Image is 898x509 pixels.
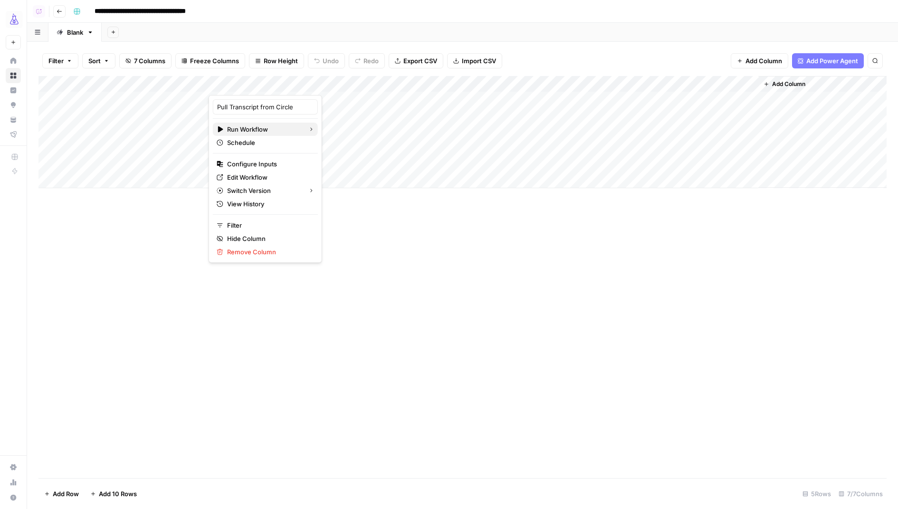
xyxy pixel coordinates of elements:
[6,11,23,28] img: AirOps Growth Logo
[799,486,835,501] div: 5 Rows
[249,53,304,68] button: Row Height
[227,138,310,147] span: Schedule
[99,489,137,499] span: Add 10 Rows
[48,56,64,66] span: Filter
[53,489,79,499] span: Add Row
[6,112,21,127] a: Your Data
[48,23,102,42] a: Blank
[6,475,21,490] a: Usage
[363,56,379,66] span: Redo
[227,125,301,134] span: Run Workflow
[760,78,809,90] button: Add Column
[175,53,245,68] button: Freeze Columns
[38,486,85,501] button: Add Row
[447,53,502,68] button: Import CSV
[42,53,78,68] button: Filter
[6,8,21,31] button: Workspace: AirOps Growth
[227,173,310,182] span: Edit Workflow
[227,199,310,209] span: View History
[85,486,143,501] button: Add 10 Rows
[835,486,887,501] div: 7/7 Columns
[6,97,21,113] a: Opportunities
[6,53,21,68] a: Home
[227,159,310,169] span: Configure Inputs
[190,56,239,66] span: Freeze Columns
[462,56,496,66] span: Import CSV
[119,53,172,68] button: 7 Columns
[6,68,21,83] a: Browse
[227,221,310,230] span: Filter
[264,56,298,66] span: Row Height
[82,53,115,68] button: Sort
[227,247,310,257] span: Remove Column
[134,56,165,66] span: 7 Columns
[806,56,858,66] span: Add Power Agent
[6,83,21,98] a: Insights
[731,53,788,68] button: Add Column
[67,28,83,37] div: Blank
[227,234,310,243] span: Hide Column
[6,490,21,505] button: Help + Support
[88,56,101,66] span: Sort
[323,56,339,66] span: Undo
[792,53,864,68] button: Add Power Agent
[308,53,345,68] button: Undo
[227,186,301,195] span: Switch Version
[389,53,443,68] button: Export CSV
[6,127,21,142] a: Flightpath
[349,53,385,68] button: Redo
[745,56,782,66] span: Add Column
[772,80,805,88] span: Add Column
[6,460,21,475] a: Settings
[403,56,437,66] span: Export CSV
